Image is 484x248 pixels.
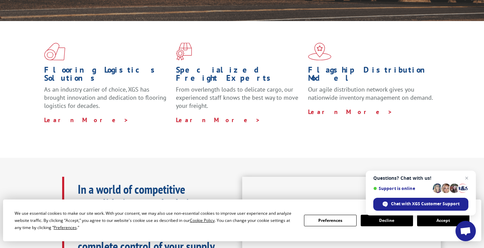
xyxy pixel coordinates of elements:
span: Close chat [463,174,471,182]
p: From overlength loads to delicate cargo, our experienced staff knows the best way to move your fr... [176,85,303,116]
img: xgs-icon-focused-on-flooring-red [176,43,192,60]
div: We use essential cookies to make our site work. With your consent, we may also use non-essential ... [15,210,296,231]
img: xgs-icon-total-supply-chain-intelligence-red [44,43,65,60]
span: As an industry carrier of choice, XGS has brought innovation and dedication to flooring logistics... [44,85,166,110]
h1: Flagship Distribution Model [308,66,435,85]
span: Our agile distribution network gives you nationwide inventory management on demand. [308,85,433,101]
span: Questions? Chat with us! [373,175,468,181]
button: Decline [361,215,413,226]
span: Support is online [373,186,430,191]
span: Preferences [54,225,77,230]
span: Cookie Policy [190,217,215,223]
a: Learn More > [176,116,261,124]
div: Open chat [455,221,476,241]
div: Cookie Consent Prompt [3,199,481,241]
a: Learn More > [44,116,129,124]
span: Chat with XGS Customer Support [391,201,460,207]
div: Chat with XGS Customer Support [373,198,468,211]
button: Preferences [304,215,356,226]
h1: Specialized Freight Experts [176,66,303,85]
a: Learn More > [308,108,393,116]
button: Accept [417,215,469,226]
img: xgs-icon-flagship-distribution-model-red [308,43,331,60]
h1: Flooring Logistics Solutions [44,66,171,85]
